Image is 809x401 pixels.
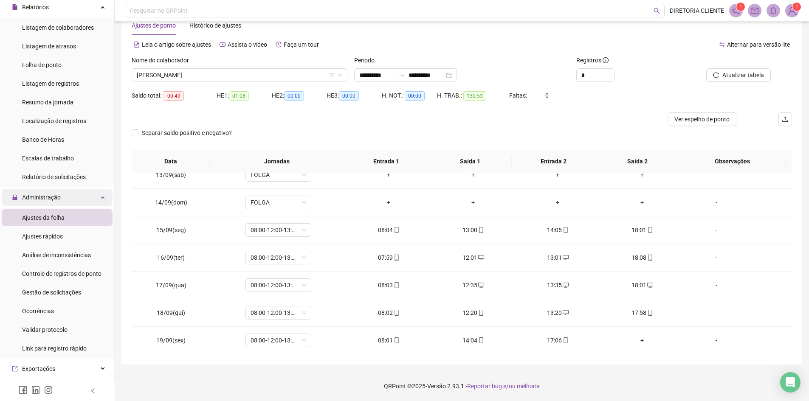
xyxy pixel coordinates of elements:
[272,91,327,101] div: HE 2:
[132,22,176,29] span: Ajustes de ponto
[393,310,400,316] span: mobile
[353,336,424,345] div: 08:01
[134,42,140,48] span: file-text
[780,372,801,393] div: Open Intercom Messenger
[751,7,758,14] span: mail
[22,308,54,314] span: Ocorrências
[509,92,528,99] span: Faltas:
[713,72,719,78] span: reload
[607,308,678,317] div: 17:58
[770,7,777,14] span: bell
[353,198,424,207] div: +
[156,337,186,344] span: 19/09(sex)
[562,337,569,343] span: mobile
[646,282,653,288] span: desktop
[398,72,405,79] span: swap-right
[353,225,424,235] div: 08:04
[562,227,569,233] span: mobile
[22,194,61,201] span: Administração
[12,4,18,10] span: file
[438,170,509,179] div: +
[90,388,96,394] span: left
[22,326,68,333] span: Validar protocolo
[477,282,484,288] span: desktop
[251,168,306,181] span: FOLGA
[691,198,741,207] div: -
[22,233,63,240] span: Ajustes rápidos
[132,91,217,101] div: Saldo total:
[382,91,437,101] div: H. NOT.:
[22,62,62,68] span: Folha de ponto
[217,91,272,101] div: HE 1:
[393,337,400,343] span: mobile
[338,73,343,78] span: down
[607,198,678,207] div: +
[22,155,74,162] span: Escalas de trabalho
[22,136,64,143] span: Banco de Horas
[562,310,569,316] span: desktop
[251,306,306,319] span: 08:00-12:00-13:00-18:00
[22,24,94,31] span: Listagem de colaboradores
[163,91,184,101] span: -00:49
[562,282,569,288] span: desktop
[137,69,342,81] span: ANTONIO GERSON DE SOUSA SILVA
[132,56,194,65] label: Nome do colaborador
[691,336,741,345] div: -
[691,308,741,317] div: -
[782,116,789,123] span: upload
[189,22,241,29] span: Histórico de ajustes
[353,170,424,179] div: +
[595,150,679,173] th: Saída 2
[251,196,306,209] span: FOLGA
[522,225,593,235] div: 14:05
[739,4,742,10] span: 1
[156,227,186,233] span: 15/09(seg)
[344,150,428,173] th: Entrada 1
[706,68,771,82] button: Atualizar tabela
[719,42,725,48] span: swap
[398,72,405,79] span: to
[786,4,798,17] img: 85145
[795,4,798,10] span: 1
[670,6,724,15] span: DIRETORIA CLIENTE
[327,91,382,101] div: HE 3:
[22,43,76,50] span: Listagem de atrasos
[428,150,512,173] th: Saída 1
[22,99,73,106] span: Resumo da jornada
[562,255,569,261] span: desktop
[229,91,249,101] span: 01:08
[393,227,400,233] span: mobile
[686,157,779,166] span: Observações
[354,56,380,65] label: Período
[22,214,65,221] span: Ajustes da folha
[732,7,740,14] span: notification
[607,170,678,179] div: +
[646,255,653,261] span: mobile
[607,280,678,290] div: 18:01
[477,337,484,343] span: mobile
[438,198,509,207] div: +
[438,280,509,290] div: 12:35
[674,115,730,124] span: Ver espelho de ponto
[210,150,344,173] th: Jornadas
[220,42,226,48] span: youtube
[12,194,18,200] span: lock
[607,225,678,235] div: 18:01
[437,91,509,101] div: H. TRAB.:
[353,280,424,290] div: 08:03
[405,91,425,101] span: 00:00
[691,253,741,262] div: -
[736,3,745,11] sup: 1
[668,112,736,126] button: Ver espelho de ponto
[12,366,18,372] span: export
[792,3,801,11] sup: Atualize o seu contato no menu Meus Dados
[19,386,27,394] span: facebook
[576,56,609,65] span: Registros
[22,345,87,352] span: Link para registro rápido
[22,4,49,11] span: Relatórios
[477,310,484,316] span: mobile
[157,254,185,261] span: 16/09(ter)
[607,253,678,262] div: 18:08
[646,310,653,316] span: mobile
[22,252,91,258] span: Análise de inconsistências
